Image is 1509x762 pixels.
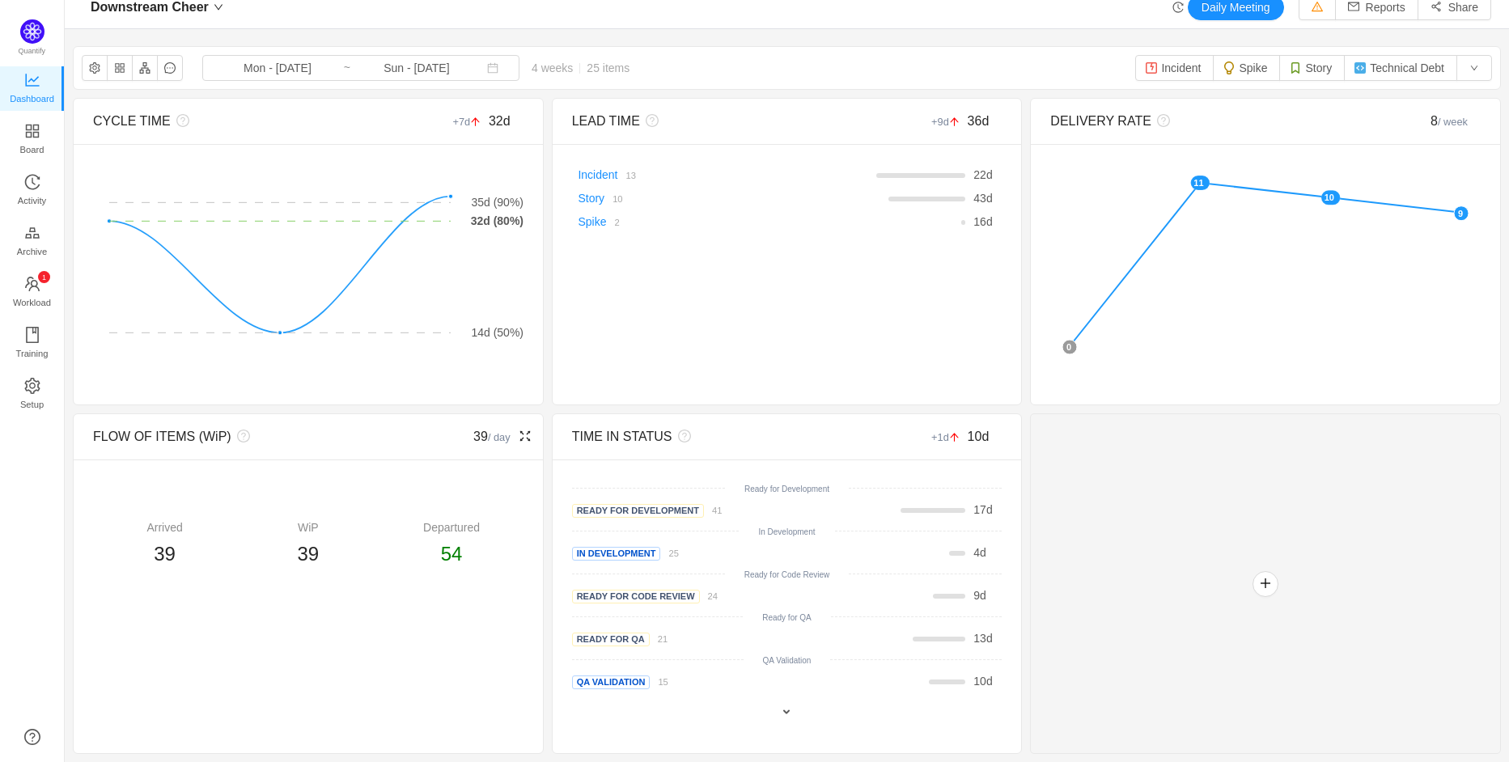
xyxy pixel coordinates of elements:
[578,168,617,181] a: Incident
[973,215,986,228] span: 16
[572,633,650,646] span: Ready for QA
[650,632,668,645] a: 21
[758,527,815,536] small: In Development
[762,613,812,622] small: Ready for QA
[572,590,700,603] span: Ready for Code Review
[24,276,40,292] i: icon: team
[24,328,40,360] a: Training
[587,61,629,74] span: 25 items
[489,114,511,128] span: 32d
[107,55,133,81] button: icon: appstore
[973,675,992,688] span: d
[1135,55,1214,81] button: Incident
[24,226,40,258] a: Archive
[93,114,171,128] span: CYCLE TIME
[572,504,704,518] span: Ready for development
[351,59,482,77] input: End date
[973,632,986,645] span: 13
[660,546,678,559] a: 25
[1050,112,1373,131] div: DELIVERY RATE
[949,116,960,127] i: icon: arrow-up
[1253,571,1278,597] button: icon: plus
[704,503,722,516] a: 41
[452,116,489,128] small: +7d
[236,519,379,536] div: WiP
[231,430,250,442] i: icon: question-circle
[640,114,659,127] i: icon: question-circle
[24,73,40,105] a: Dashboard
[973,503,986,516] span: 17
[973,632,992,645] span: d
[24,72,40,88] i: icon: line-chart
[441,543,463,565] span: 54
[24,225,40,241] i: icon: gold
[93,519,236,536] div: Arrived
[973,192,986,205] span: 43
[614,218,619,227] small: 2
[297,543,319,565] span: 39
[24,174,40,190] i: icon: history
[658,677,668,687] small: 15
[973,589,980,602] span: 9
[968,430,990,443] span: 10d
[24,729,40,745] a: icon: question-circle
[572,675,651,689] span: QA Validation
[973,675,986,688] span: 10
[973,215,992,228] span: d
[212,59,343,77] input: Start date
[744,570,830,579] small: Ready for Code Review
[132,55,158,81] button: icon: apartment
[1223,61,1236,74] img: 10322
[949,432,960,442] i: icon: arrow-up
[931,431,968,443] small: +1d
[1344,55,1457,81] button: Technical Debt
[1354,61,1367,74] img: 10321
[973,168,986,181] span: 22
[578,215,606,228] a: Spike
[1213,55,1280,81] button: Spike
[668,548,678,558] small: 25
[708,591,718,601] small: 24
[672,430,691,442] i: icon: question-circle
[973,546,980,559] span: 4
[1172,2,1184,13] i: icon: history
[10,83,54,115] span: Dashboard
[17,235,47,268] span: Archive
[379,519,523,536] div: Departured
[763,656,812,665] small: QA Validation
[20,133,45,166] span: Board
[41,271,45,283] p: 1
[487,62,498,74] i: icon: calendar
[625,171,635,180] small: 13
[214,2,223,12] i: icon: down
[18,184,46,217] span: Activity
[24,123,40,139] i: icon: appstore
[20,388,44,421] span: Setup
[617,168,635,181] a: 13
[24,378,40,394] i: icon: setting
[1438,116,1468,128] small: / week
[13,286,51,319] span: Workload
[1456,55,1492,81] button: icon: down
[604,192,622,205] a: 10
[1151,114,1170,127] i: icon: question-circle
[24,327,40,343] i: icon: book
[511,430,532,442] i: icon: fullscreen
[744,485,829,493] small: Ready for Development
[658,634,668,644] small: 21
[572,547,661,561] span: In development
[572,427,895,447] div: TIME IN STATUS
[93,427,416,447] div: FLOW OF ITEMS (WiP)
[470,116,481,127] i: icon: arrow-up
[1431,114,1468,128] span: 8
[578,192,604,205] a: Story
[488,431,511,443] small: / day
[973,192,992,205] span: d
[1145,61,1158,74] img: 10304
[606,215,619,228] a: 2
[973,503,992,516] span: d
[519,61,642,74] span: 4 weeks
[700,589,718,602] a: 24
[24,277,40,309] a: icon: teamWorkload
[20,19,45,44] img: Quantify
